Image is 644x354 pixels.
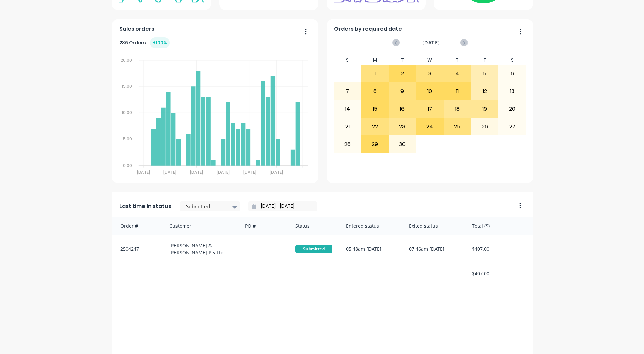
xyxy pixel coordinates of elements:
div: 13 [499,83,526,100]
div: 16 [389,101,416,117]
div: Total ($) [465,217,533,235]
div: S [334,55,361,65]
input: Filter by date [256,201,314,211]
div: 15 [361,101,388,117]
div: 3 [416,65,443,82]
div: 10 [416,83,443,100]
div: 5 [471,65,498,82]
tspan: [DATE] [190,169,203,175]
span: Sales orders [119,25,154,33]
tspan: 0.00 [123,163,132,168]
div: 28 [334,136,361,152]
div: [PERSON_NAME] & [PERSON_NAME] Pty Ltd [163,235,238,263]
tspan: 5.00 [123,136,132,142]
span: Submitted [295,245,332,253]
div: 8 [361,83,388,100]
div: 14 [334,101,361,117]
div: 9 [389,83,416,100]
tspan: [DATE] [137,169,150,175]
div: M [361,55,389,65]
div: 22 [361,118,388,135]
div: Order # [112,217,163,235]
div: 11 [444,83,471,100]
div: Status [289,217,339,235]
tspan: 10.00 [122,110,132,115]
div: 6 [499,65,526,82]
div: 2 [389,65,416,82]
tspan: 15.00 [122,83,132,89]
div: Entered status [339,217,402,235]
div: Customer [163,217,238,235]
div: 1 [361,65,388,82]
div: T [389,55,416,65]
div: 236 Orders [119,37,170,48]
div: + 100 % [150,37,170,48]
div: PO # [238,217,289,235]
div: 19 [471,101,498,117]
div: 26 [471,118,498,135]
div: $407.00 [465,235,533,263]
div: 25 [444,118,471,135]
div: $407.00 [465,263,533,284]
tspan: [DATE] [217,169,230,175]
tspan: 20.00 [121,57,132,63]
div: 21 [334,118,361,135]
tspan: [DATE] [270,169,283,175]
div: 17 [416,101,443,117]
div: S [498,55,526,65]
tspan: [DATE] [243,169,256,175]
div: 23 [389,118,416,135]
div: T [444,55,471,65]
div: 05:48am [DATE] [339,235,402,263]
div: 4 [444,65,471,82]
div: 2504247 [112,235,163,263]
div: 12 [471,83,498,100]
div: Exited status [402,217,465,235]
div: 20 [499,101,526,117]
div: 07:46am [DATE] [402,235,465,263]
span: Last time in status [119,202,171,210]
div: F [471,55,498,65]
span: [DATE] [422,39,440,46]
div: 7 [334,83,361,100]
div: 24 [416,118,443,135]
tspan: [DATE] [163,169,176,175]
div: 27 [499,118,526,135]
div: 18 [444,101,471,117]
div: 29 [361,136,388,152]
div: W [416,55,444,65]
div: 30 [389,136,416,152]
